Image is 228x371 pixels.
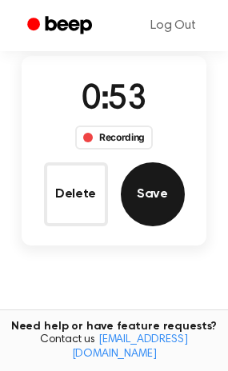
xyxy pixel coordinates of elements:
button: Delete Audio Record [44,162,108,226]
a: Beep [16,10,106,42]
a: Log Out [134,6,212,45]
a: [EMAIL_ADDRESS][DOMAIN_NAME] [72,334,188,360]
div: Recording [75,126,153,150]
span: 0:53 [82,83,146,117]
span: Contact us [10,333,218,361]
button: Save Audio Record [121,162,185,226]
